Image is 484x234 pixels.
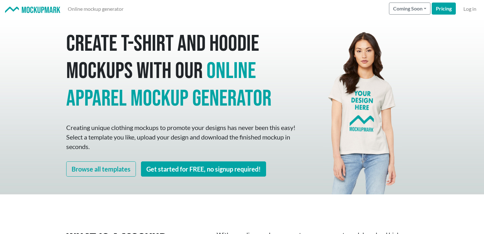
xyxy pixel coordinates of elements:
img: Mockup Mark [5,7,60,13]
span: online apparel mockup generator [66,57,271,112]
a: Get started for FREE, no signup required! [141,161,266,177]
img: Mockup Mark hero - your design here [323,18,402,194]
h1: Create T-shirt and hoodie mockups with our [66,30,297,113]
a: Log in [461,3,479,15]
a: Online mockup generator [65,3,126,15]
a: Pricing [432,3,456,15]
p: Creating unique clothing mockups to promote your designs has never been this easy! Select a templ... [66,123,297,151]
a: Browse all templates [66,161,136,177]
button: Coming Soon [389,3,430,15]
